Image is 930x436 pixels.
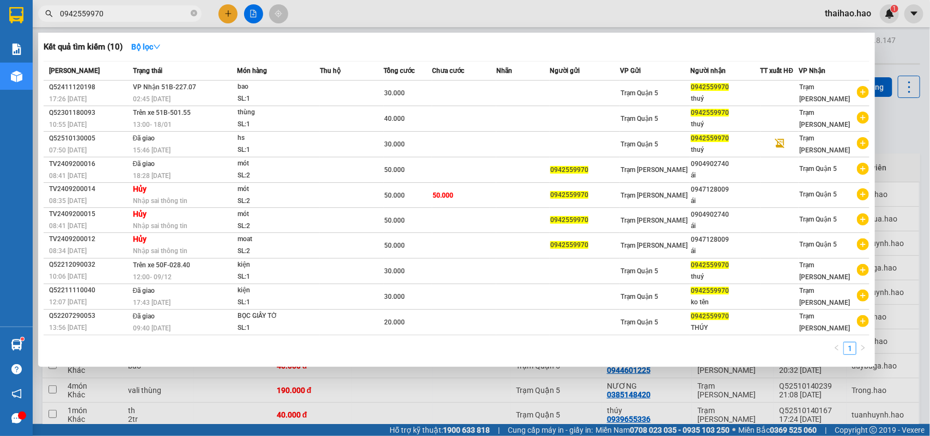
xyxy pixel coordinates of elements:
span: 0942559970 [691,134,729,142]
div: SL: 1 [238,297,319,309]
div: thuý [691,119,760,130]
span: 0942559970 [550,166,588,174]
span: Người nhận [690,67,726,75]
span: Nhập sai thông tin [133,222,187,230]
span: Trạm Quận 5 [621,318,658,326]
div: 0947128009 [691,234,760,245]
span: Tổng cước [384,67,415,75]
div: SL: 2 [238,195,319,207]
img: warehouse-icon [11,339,22,351]
div: SL: 2 [238,170,319,182]
span: Trạm [PERSON_NAME] [799,287,850,306]
span: Trạm Quận 5 [621,115,658,122]
span: 0942559970 [691,287,729,294]
img: warehouse-icon [11,71,22,82]
span: 10:55 [DATE] [49,121,87,128]
span: 13:56 [DATE] [49,324,87,331]
span: Trạm [PERSON_NAME] [621,217,688,224]
span: close-circle [191,9,197,19]
span: 40.000 [384,115,405,122]
span: down [153,43,161,51]
span: 50.000 [384,242,405,249]
div: SL: 1 [238,119,319,131]
span: Nhập sai thông tin [133,197,187,205]
span: Trạm Quận 5 [799,216,837,223]
span: 20.000 [384,318,405,326]
div: TV2409200016 [49,158,130,170]
span: right [860,345,866,351]
span: 50.000 [384,166,405,174]
button: left [830,342,843,355]
span: 12:07 [DATE] [49,298,87,306]
div: SL: 1 [238,144,319,156]
span: plus-circle [857,213,869,225]
div: ái [691,170,760,181]
a: 1 [844,342,856,354]
div: kiện [238,259,319,271]
li: Next Page [856,342,870,355]
span: plus-circle [857,163,869,175]
span: 09:40 [DATE] [133,324,171,332]
span: 08:41 [DATE] [49,222,87,230]
strong: Hủy [133,235,147,243]
div: bao [238,81,319,93]
span: 50.000 [433,192,453,199]
span: message [11,413,22,423]
span: plus-circle [857,238,869,250]
span: plus-circle [857,86,869,98]
li: 1 [843,342,856,355]
button: Bộ lọcdown [123,38,169,56]
div: 0904902740 [691,209,760,220]
div: thuý [691,93,760,105]
input: Tìm tên, số ĐT hoặc mã đơn [60,8,189,20]
span: 50.000 [384,192,405,199]
div: Q52510130005 [49,133,130,144]
span: plus-circle [857,290,869,302]
b: GỬI : Trạm [PERSON_NAME] [14,79,205,97]
span: Trạm [PERSON_NAME] [799,134,850,154]
div: TV2409200012 [49,234,130,245]
div: SL: 1 [238,322,319,334]
span: 15:46 [DATE] [133,146,171,154]
span: Trên xe 51B-501.55 [133,109,191,116]
span: 0942559970 [691,312,729,320]
span: VP Gửi [620,67,641,75]
div: thuý [691,271,760,283]
button: right [856,342,870,355]
span: Đã giao [133,287,155,294]
span: 13:00 - 18/01 [133,121,172,128]
span: question-circle [11,364,22,374]
span: plus-circle [857,188,869,200]
span: Trên xe 50F-028.40 [133,261,190,269]
span: 0942559970 [550,216,588,224]
div: Q52411120198 [49,82,130,93]
div: TV2409200014 [49,183,130,195]
span: plus-circle [857,315,869,327]
div: ái [691,220,760,232]
span: Trạm [PERSON_NAME] [799,312,850,332]
span: Trạm Quận 5 [621,140,658,148]
span: 12:00 - 09/12 [133,273,172,281]
span: Trạm [PERSON_NAME] [621,166,688,174]
span: VP Nhận 51B-227.07 [133,83,196,91]
span: TT xuất HĐ [761,67,794,75]
span: 30.000 [384,267,405,275]
div: moat [238,234,319,245]
li: 26 Phó Cơ Điều, Phường 12 [102,27,455,40]
div: SL: 1 [238,93,319,105]
span: Đã giao [133,134,155,142]
span: 0942559970 [691,261,729,269]
div: SL: 2 [238,245,319,257]
span: notification [11,389,22,399]
div: kiện [238,285,319,297]
strong: Hủy [133,185,147,193]
span: Đã giao [133,312,155,320]
strong: Hủy [133,210,147,218]
div: Q52211110040 [49,285,130,296]
span: Trạm Quận 5 [799,191,837,198]
span: 08:35 [DATE] [49,197,87,205]
span: Trạm Quận 5 [799,241,837,248]
div: 0904902740 [691,158,760,170]
span: plus-circle [857,137,869,149]
span: Chưa cước [432,67,464,75]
